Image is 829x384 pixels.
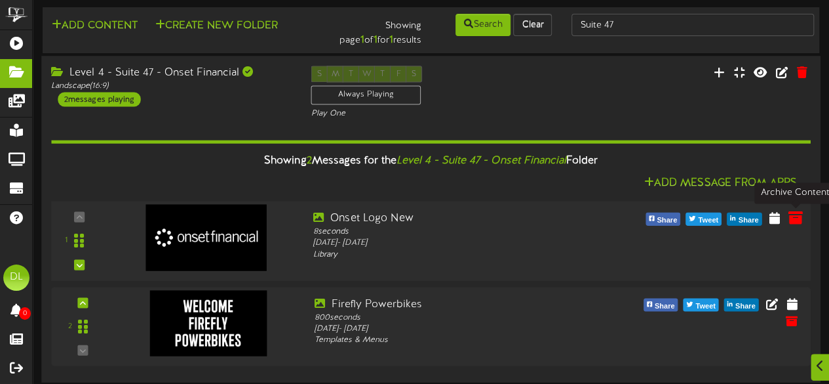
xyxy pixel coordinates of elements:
[683,298,718,311] button: Tweet
[311,108,550,119] div: Play One
[51,66,291,81] div: Level 4 - Suite 47 - Onset Financial
[58,92,140,106] div: 2 messages playing
[373,34,377,46] strong: 1
[571,14,814,36] input: -- Search Folders by Name --
[3,265,29,291] div: DL
[646,213,680,226] button: Share
[727,213,762,226] button: Share
[313,226,613,237] div: 8 seconds
[41,147,820,175] div: Showing Messages for the Folder
[389,34,393,46] strong: 1
[19,307,31,320] span: 0
[640,175,801,192] button: Add Message From Apps
[313,211,613,226] div: Onset Logo New
[644,298,678,311] button: Share
[311,85,421,104] div: Always Playing
[735,213,761,228] span: Share
[513,14,552,36] button: Clear
[51,81,291,92] div: Landscape ( 16:9 )
[151,18,282,34] button: Create New Folder
[300,12,431,48] div: Showing page of for results
[733,299,758,313] span: Share
[455,14,511,36] button: Search
[360,34,364,46] strong: 1
[306,155,311,167] span: 2
[146,204,267,270] img: f3ff2958-8673-474c-a568-6e0a3dc8cc16.png
[654,213,680,228] span: Share
[314,323,611,334] div: [DATE] - [DATE]
[150,290,267,356] img: 1e714040-d1c6-4652-9e4a-a06669bc06c3.png
[48,18,142,34] button: Add Content
[314,334,611,345] div: Templates & Menus
[313,249,613,260] div: Library
[313,238,613,249] div: [DATE] - [DATE]
[652,299,678,313] span: Share
[685,213,722,226] button: Tweet
[695,213,721,228] span: Tweet
[314,312,611,323] div: 800 seconds
[693,299,718,313] span: Tweet
[724,298,759,311] button: Share
[396,155,566,167] i: Level 4 - Suite 47 - Onset Financial
[314,297,611,312] div: Firefly Powerbikes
